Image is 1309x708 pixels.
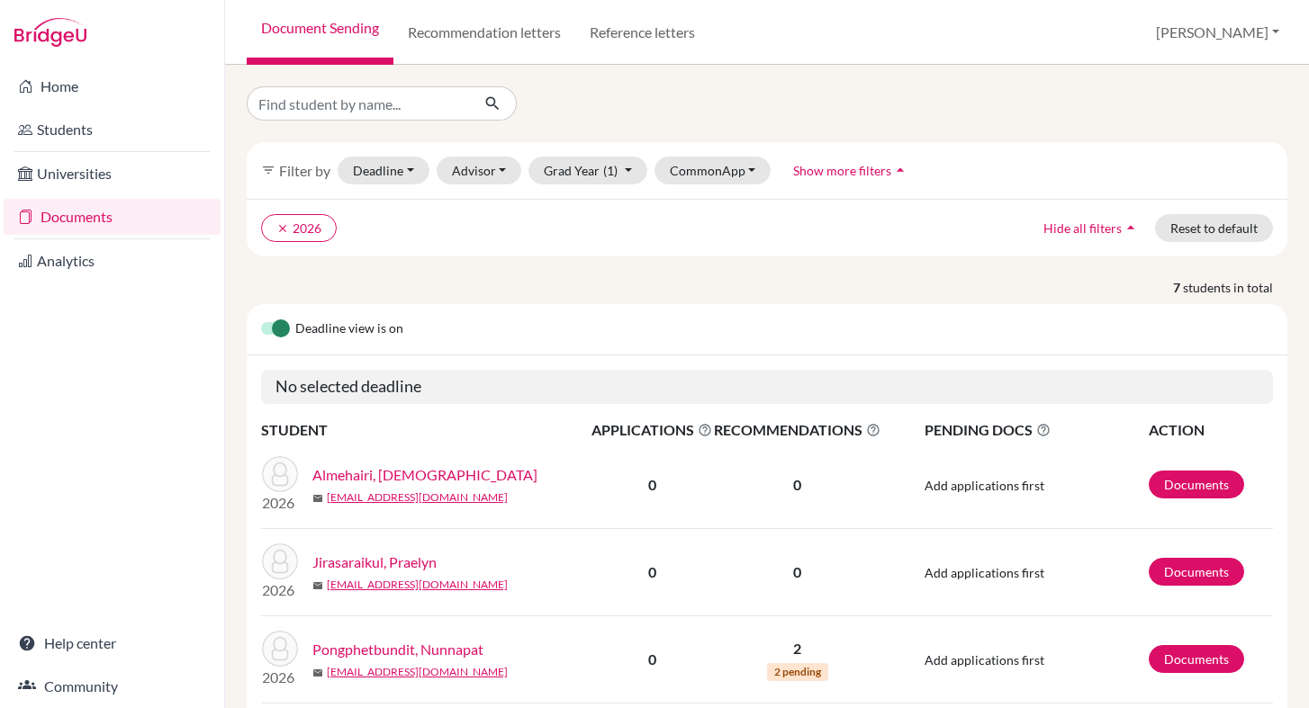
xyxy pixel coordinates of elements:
span: Add applications first [925,565,1044,580]
i: arrow_drop_up [891,161,909,179]
span: Deadline view is on [295,318,403,340]
strong: 7 [1173,278,1183,297]
a: Documents [1149,558,1244,586]
img: Bridge-U [14,18,86,47]
p: 2026 [262,579,298,601]
b: 0 [648,476,656,493]
a: Documents [4,199,221,235]
a: Almehairi, [DEMOGRAPHIC_DATA] [312,464,537,486]
a: [EMAIL_ADDRESS][DOMAIN_NAME] [327,577,508,593]
span: mail [312,580,323,591]
span: students in total [1183,278,1287,297]
p: 0 [714,474,880,496]
img: Jirasaraikul, Praelyn [262,543,298,579]
a: Help center [4,625,221,661]
th: ACTION [1148,418,1273,442]
span: Show more filters [793,163,891,178]
a: Pongphetbundit, Nunnapat [312,639,483,660]
span: mail [312,668,323,678]
a: [EMAIL_ADDRESS][DOMAIN_NAME] [327,489,508,506]
button: Show more filtersarrow_drop_up [778,157,925,184]
th: STUDENT [261,418,591,442]
span: 2 pending [767,663,828,681]
h5: No selected deadline [261,370,1273,404]
button: clear2026 [261,214,337,242]
a: Documents [1149,471,1244,498]
a: Universities [4,156,221,192]
a: Jirasaraikul, Praelyn [312,551,437,573]
span: Add applications first [925,478,1044,493]
span: Hide all filters [1043,220,1122,236]
a: Documents [1149,645,1244,673]
p: 0 [714,561,880,583]
a: Analytics [4,243,221,279]
a: [EMAIL_ADDRESS][DOMAIN_NAME] [327,664,508,680]
span: APPLICATIONS [591,419,712,441]
span: Add applications first [925,652,1044,668]
button: Advisor [437,157,522,184]
button: [PERSON_NAME] [1148,15,1287,49]
button: CommonApp [654,157,772,184]
span: RECOMMENDATIONS [714,419,880,441]
span: PENDING DOCS [925,419,1147,441]
a: Home [4,68,221,104]
span: (1) [603,163,618,178]
button: Reset to default [1155,214,1273,242]
input: Find student by name... [247,86,470,121]
p: 2026 [262,667,298,688]
a: Students [4,112,221,148]
span: Filter by [279,162,330,179]
a: Community [4,668,221,704]
span: mail [312,493,323,504]
i: arrow_drop_up [1122,219,1140,237]
img: Almehairi, Atheilah [262,456,298,492]
b: 0 [648,563,656,580]
i: filter_list [261,163,275,177]
img: Pongphetbundit, Nunnapat [262,631,298,667]
button: Hide all filtersarrow_drop_up [1028,214,1155,242]
button: Deadline [338,157,429,184]
i: clear [276,222,289,235]
button: Grad Year(1) [528,157,647,184]
p: 2026 [262,492,298,514]
b: 0 [648,650,656,668]
p: 2 [714,638,880,659]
